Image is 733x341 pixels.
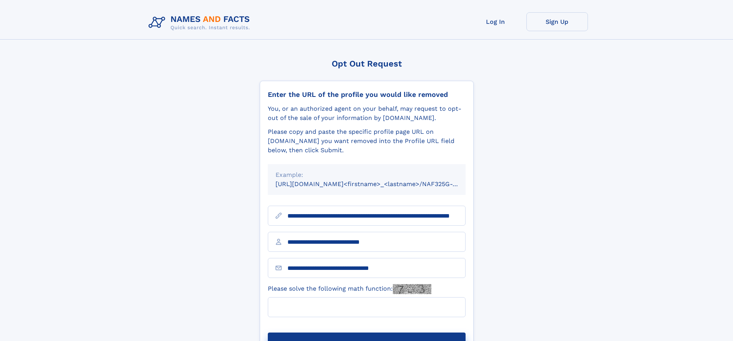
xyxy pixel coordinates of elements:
div: Example: [276,170,458,180]
div: Opt Out Request [260,59,474,68]
a: Log In [465,12,526,31]
div: Enter the URL of the profile you would like removed [268,90,466,99]
a: Sign Up [526,12,588,31]
label: Please solve the following math function: [268,284,431,294]
div: Please copy and paste the specific profile page URL on [DOMAIN_NAME] you want removed into the Pr... [268,127,466,155]
img: Logo Names and Facts [145,12,256,33]
small: [URL][DOMAIN_NAME]<firstname>_<lastname>/NAF325G-xxxxxxxx [276,180,480,188]
div: You, or an authorized agent on your behalf, may request to opt-out of the sale of your informatio... [268,104,466,123]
